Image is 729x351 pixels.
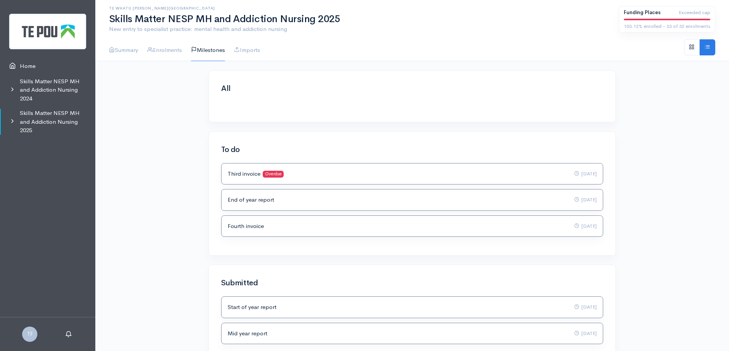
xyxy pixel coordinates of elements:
[574,196,597,204] p: [DATE]
[109,39,138,61] a: Summary
[574,303,597,312] p: [DATE]
[234,39,260,61] a: Imports
[228,222,264,231] p: Fourth invoice
[9,14,86,49] img: Te Pou
[624,23,710,30] div: 103.12% enrolled - 33 of 32 enrolments
[221,84,603,93] h2: All
[574,170,597,178] p: [DATE]
[22,330,37,337] a: TF
[109,14,610,25] h1: Skills Matter NESP MH and Addiction Nursing 2025
[263,171,284,178] span: Overdue
[228,329,267,338] p: Mid year report
[22,327,37,342] span: TF
[221,279,603,287] h2: Submitted
[228,303,276,312] p: Start of year report
[109,6,610,10] h6: Te Whatu [PERSON_NAME][GEOGRAPHIC_DATA]
[624,9,661,16] b: Funding Places
[221,146,603,154] h2: To do
[574,329,597,338] p: [DATE]
[228,170,284,178] p: Third invoice
[679,9,710,16] span: Exceeded cap
[228,196,274,204] p: End of year report
[574,222,597,231] p: [DATE]
[109,25,610,34] p: New entry to specialist practice: mental health and addiction nursing
[191,39,225,61] a: Milestones
[147,39,182,61] a: Enrolments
